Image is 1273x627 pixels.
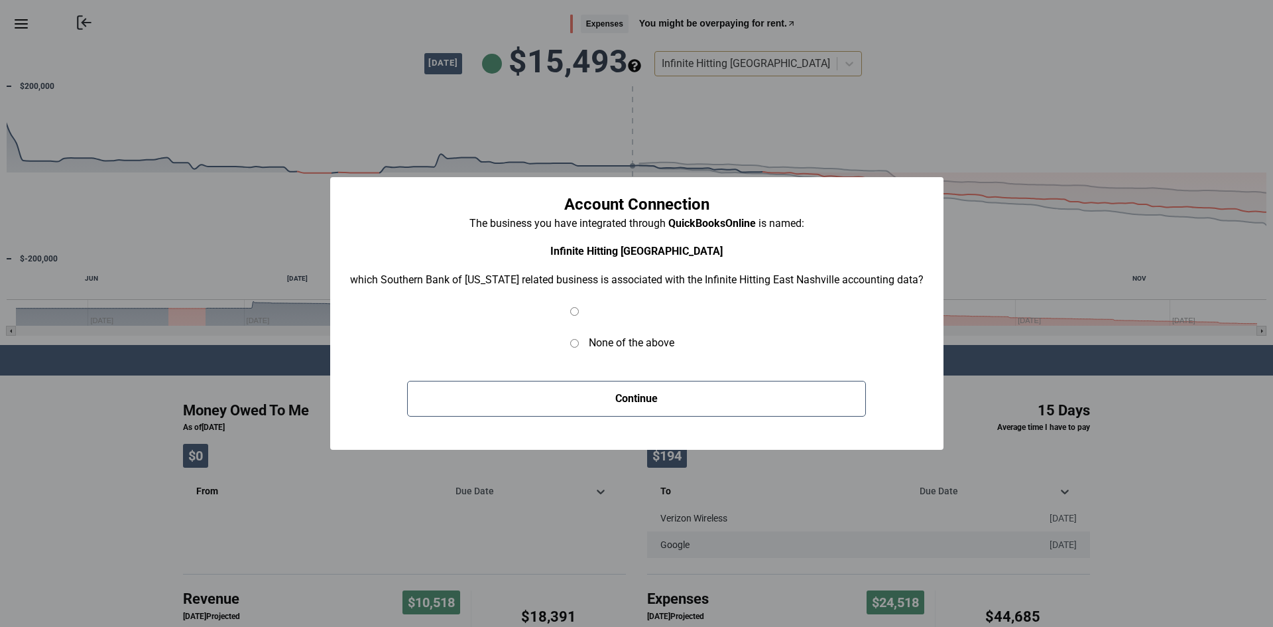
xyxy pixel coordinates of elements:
input: None of the above [570,336,579,350]
span: Account Connection [564,195,709,214]
span: is named: [758,217,804,230]
button: Continue [407,381,866,417]
strong: Infinite Hitting [GEOGRAPHIC_DATA] [550,245,723,257]
span: None of the above [589,336,674,350]
strong: QuickBooksOnline [668,217,756,230]
span: The business you have integrated through [469,217,666,230]
span: which Southern Bank of [US_STATE] related business is associated with the Infinite Hitting East N... [350,273,924,286]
